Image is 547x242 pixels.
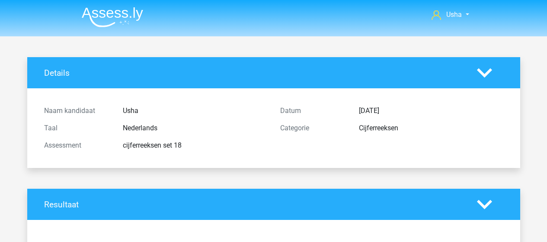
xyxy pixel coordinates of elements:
[116,106,274,116] div: Usha
[352,123,510,133] div: Cijferreeksen
[38,106,116,116] div: Naam kandidaat
[82,7,143,27] img: Assessly
[274,106,352,116] div: Datum
[44,68,464,78] h4: Details
[352,106,510,116] div: [DATE]
[38,123,116,133] div: Taal
[44,200,464,210] h4: Resultaat
[446,10,462,19] span: Usha
[116,123,274,133] div: Nederlands
[116,140,274,151] div: cijferreeksen set 18
[428,10,472,20] a: Usha
[274,123,352,133] div: Categorie
[38,140,116,151] div: Assessment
